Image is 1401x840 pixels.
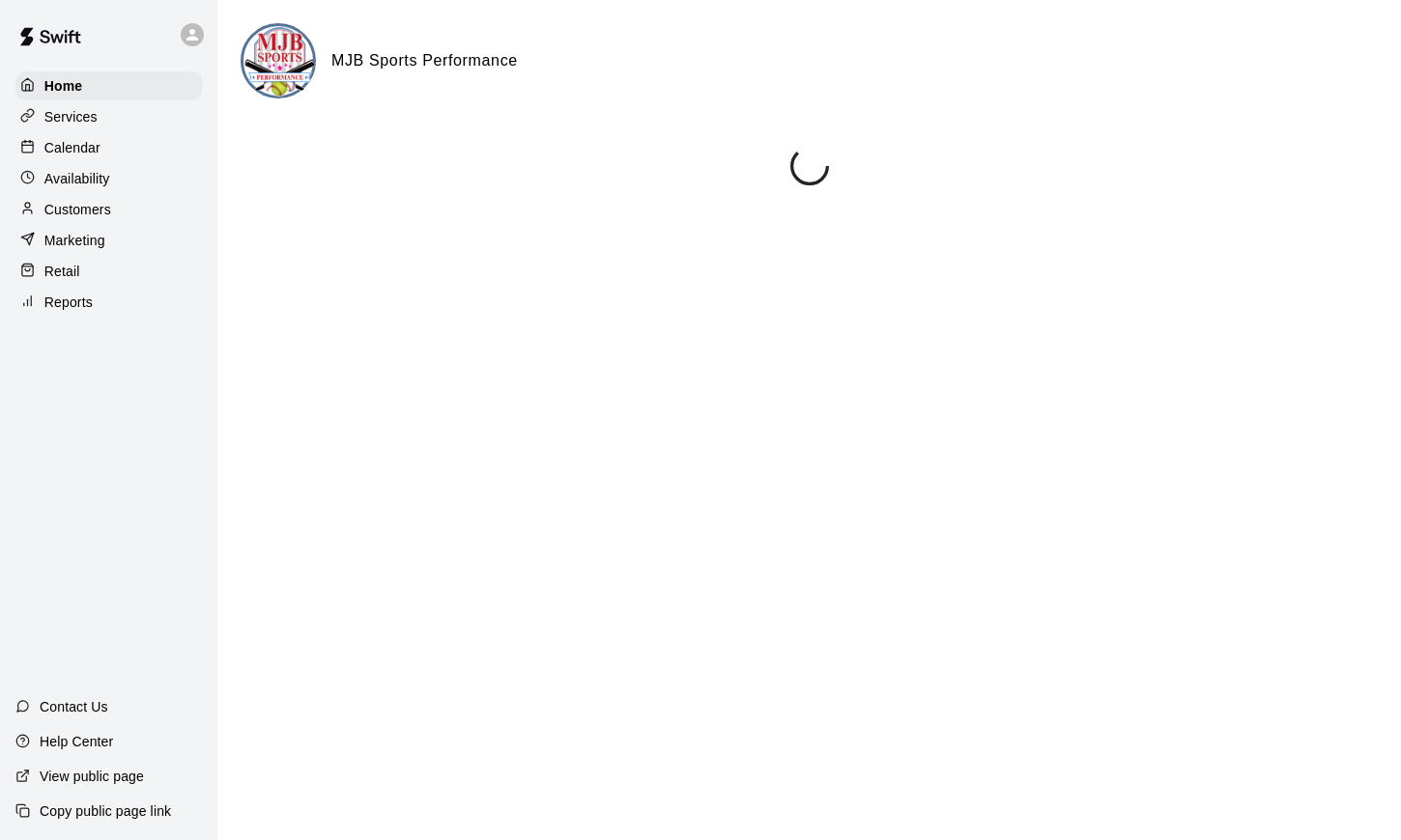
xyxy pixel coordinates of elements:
[15,257,202,286] a: Retail
[44,262,80,281] p: Retail
[15,195,202,224] a: Customers
[44,200,111,219] p: Customers
[44,231,105,250] p: Marketing
[15,102,202,131] a: Services
[44,138,100,157] p: Calendar
[15,226,202,255] a: Marketing
[243,26,316,98] img: MJB Sports Performance logo
[44,76,83,96] p: Home
[331,48,518,73] h6: MJB Sports Performance
[44,169,110,188] p: Availability
[40,732,113,751] p: Help Center
[40,801,171,821] p: Copy public page link
[44,293,93,312] p: Reports
[44,107,98,126] p: Services
[40,697,108,716] p: Contact Us
[15,71,202,100] a: Home
[15,133,202,162] a: Calendar
[40,767,144,786] p: View public page
[15,288,202,317] a: Reports
[15,164,202,193] a: Availability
